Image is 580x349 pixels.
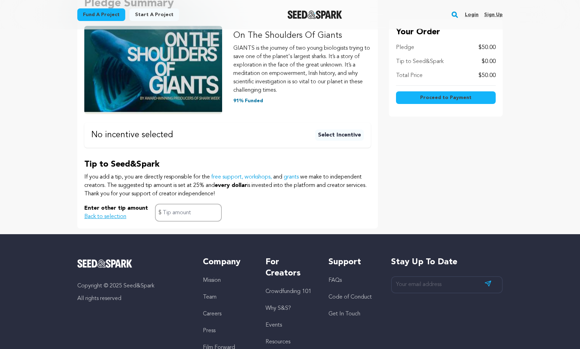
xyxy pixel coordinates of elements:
h5: Support [328,257,377,268]
button: Select Incentive [315,130,364,141]
a: free support, workshops, [211,174,272,180]
h5: Company [203,257,252,268]
p: Pledge [396,43,414,52]
img: Seed&Spark Logo Dark Mode [288,11,342,19]
input: Tip amount [155,204,222,222]
a: Get In Touch [328,311,360,317]
a: FAQs [328,278,342,283]
a: Code of Conduct [328,294,372,300]
p: No incentive selected [91,131,173,139]
a: Resources [266,339,290,345]
a: Seed&Spark Homepage [288,11,342,19]
a: Login [465,9,479,20]
a: Press [203,328,215,334]
span: $ [158,209,162,217]
span: Proceed to Payment [420,94,472,101]
a: Why S&S? [266,306,291,311]
p: Tip to Seed&Spark [84,159,371,170]
a: Fund a project [77,8,125,21]
p: Copyright © 2025 Seed&Spark [77,282,189,290]
img: On The Shoulders Of Giants image [84,26,222,114]
a: Careers [203,311,221,317]
h5: For Creators [266,257,314,279]
a: Sign up [484,9,503,20]
a: grants [284,174,299,180]
p: $50.00 [479,71,496,80]
a: Crowdfunding 101 [266,289,311,294]
p: $50.00 [479,43,496,52]
p: GIANTS is the journey of two young biologists trying to save one of the planet's largest sharks. ... [233,44,371,95]
p: All rights reserved [77,294,189,303]
a: Seed&Spark Homepage [77,259,189,268]
p: Enter other tip amount [84,204,148,212]
h5: Stay up to date [391,257,503,268]
img: Seed&Spark Logo [77,259,132,268]
p: On The Shoulders Of Giants [233,30,371,41]
p: If you add a tip, you are directly responsible for the and we make to independent creators. The s... [84,173,371,198]
input: Your email address [391,276,503,293]
span: every dollar [215,183,247,188]
p: Tip to Seed&Spark [396,57,444,66]
a: Team [203,294,217,300]
p: Your Order [396,27,496,38]
button: Proceed to Payment [396,91,496,104]
a: Events [266,322,282,328]
p: $0.00 [482,57,496,66]
a: Mission [203,278,221,283]
a: Start a project [129,8,179,21]
button: Back to selection [84,212,126,221]
p: 91% Funded [233,97,371,104]
p: Total Price [396,71,423,80]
